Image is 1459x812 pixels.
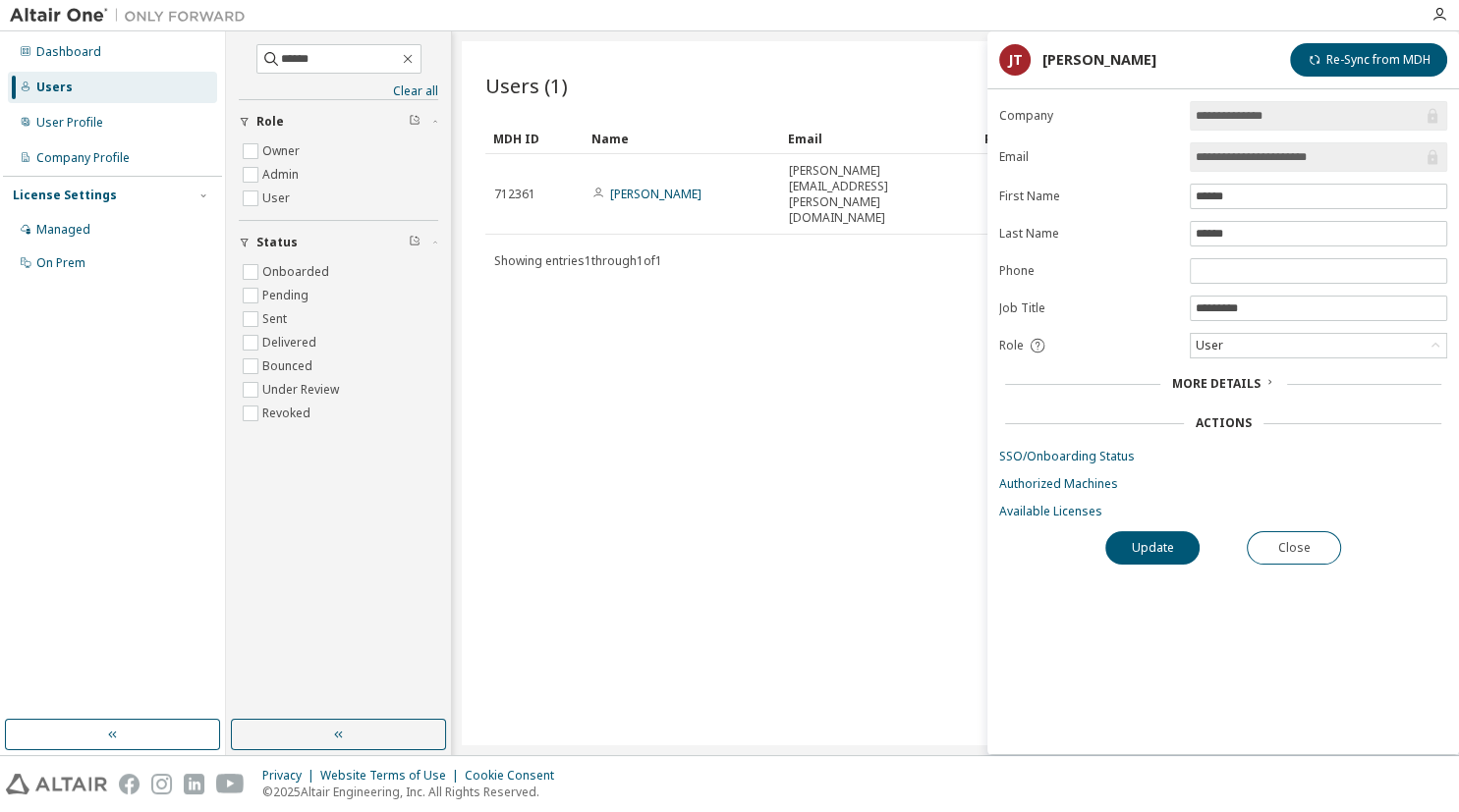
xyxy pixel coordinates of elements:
[184,774,204,794] img: linkedin.svg
[788,123,969,154] div: Email
[262,331,320,354] label: Delivered
[262,307,291,331] label: Sent
[320,768,465,784] div: Website Terms of Use
[239,83,438,99] a: Clear all
[262,354,316,378] label: Bounced
[262,378,343,402] label: Under Review
[36,222,90,238] div: Managed
[409,114,421,130] span: Clear filter
[1042,52,1156,68] div: [PERSON_NAME]
[6,774,107,794] img: altair_logo.svg
[999,149,1178,165] label: Email
[239,221,438,264] button: Status
[13,188,117,203] div: License Settings
[262,163,303,187] label: Admin
[119,774,140,794] img: facebook.svg
[239,100,438,143] button: Role
[1105,531,1200,565] button: Update
[10,6,255,26] img: Altair One
[36,115,103,131] div: User Profile
[610,186,701,202] a: [PERSON_NAME]
[984,123,1127,154] div: Phone
[1196,415,1252,431] div: Actions
[999,226,1178,242] label: Last Name
[262,187,294,210] label: User
[262,402,314,425] label: Revoked
[262,139,304,163] label: Owner
[262,284,312,307] label: Pending
[999,504,1447,519] a: Available Licenses
[493,123,576,154] div: MDH ID
[999,476,1447,492] a: Authorized Machines
[36,255,85,271] div: On Prem
[999,338,1024,353] span: Role
[36,44,101,60] div: Dashboard
[591,123,772,154] div: Name
[262,784,566,800] p: © 2025 Altair Engineering, Inc. All Rights Reserved.
[999,300,1178,316] label: Job Title
[1191,334,1446,357] div: User
[36,80,73,95] div: Users
[409,235,421,250] span: Clear filter
[494,187,535,202] span: 712361
[216,774,245,794] img: youtube.svg
[151,774,172,794] img: instagram.svg
[999,108,1178,124] label: Company
[999,449,1447,464] a: SSO/Onboarding Status
[999,189,1178,204] label: First Name
[465,768,566,784] div: Cookie Consent
[262,260,333,284] label: Onboarded
[999,44,1031,76] div: JT
[262,768,320,784] div: Privacy
[36,150,130,166] div: Company Profile
[494,252,662,269] span: Showing entries 1 through 1 of 1
[1192,335,1225,356] div: User
[1172,375,1261,392] span: More Details
[256,235,298,250] span: Status
[999,263,1178,279] label: Phone
[485,72,568,99] span: Users (1)
[256,114,284,130] span: Role
[1247,531,1341,565] button: Close
[789,163,968,226] span: [PERSON_NAME][EMAIL_ADDRESS][PERSON_NAME][DOMAIN_NAME]
[1290,43,1447,77] button: Re-Sync from MDH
